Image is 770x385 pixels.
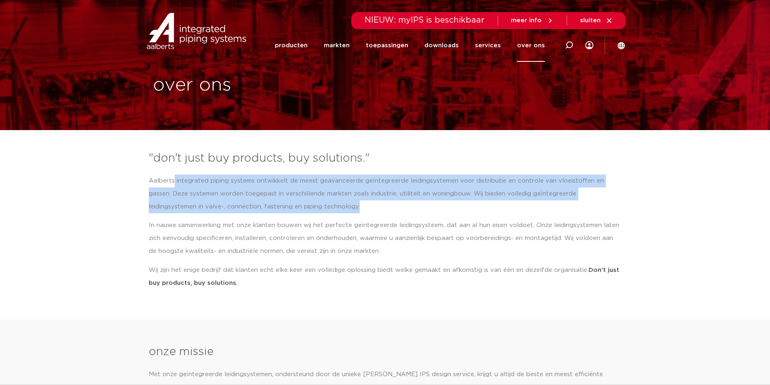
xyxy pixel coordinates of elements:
[149,150,622,166] h3: "don't just buy products, buy solutions."
[511,17,554,24] a: meer info
[580,17,613,24] a: sluiten
[475,29,501,62] a: services
[149,175,622,213] p: Aalberts integrated piping systems ontwikkelt de meest geavanceerde geïntegreerde leidingsystemen...
[517,29,545,62] a: over ons
[275,29,308,62] a: producten
[366,29,408,62] a: toepassingen
[585,29,593,62] div: my IPS
[153,72,381,98] h1: over ons
[149,267,619,286] strong: Don’t just buy products, buy solutions.
[424,29,459,62] a: downloads
[365,16,485,24] span: NIEUW: myIPS is beschikbaar
[275,29,545,62] nav: Menu
[149,219,622,258] p: In nauwe samenwerking met onze klanten bouwen wij het perfecte geïntegreerde leidingsysteem, dat ...
[511,17,542,23] span: meer info
[149,344,622,360] h3: onze missie
[324,29,350,62] a: markten
[149,264,622,290] p: Wij zijn het enige bedrijf dat klanten echt elke keer een volledige oplossing biedt welke gemaakt...
[580,17,601,23] span: sluiten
